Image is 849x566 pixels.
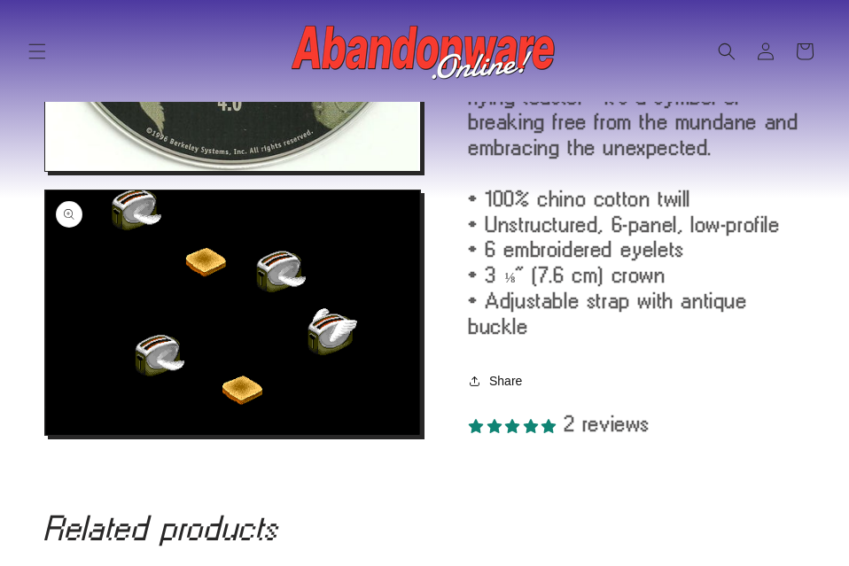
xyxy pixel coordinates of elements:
summary: Menu [18,32,57,71]
span: 5.00 stars [469,412,565,435]
p: Elevate your headwear game with this After Dark Flying Toaster hat from the famous screensaver. T... [469,8,805,339]
a: Abandonware [285,9,565,93]
img: Abandonware [292,16,557,87]
summary: Search [707,32,746,71]
span: 2 reviews [565,412,650,435]
h2: Related products [44,514,805,542]
button: Share [469,361,527,400]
